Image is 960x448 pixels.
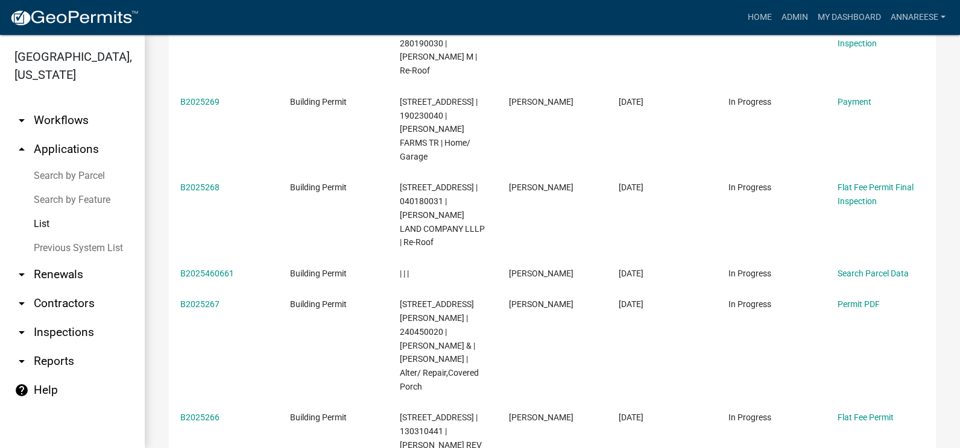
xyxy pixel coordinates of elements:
a: Search Parcel Data [838,269,909,278]
span: 08/07/2025 [619,269,643,278]
span: Gina Gullickson [509,412,573,422]
a: Payment [838,97,871,107]
a: annareese [886,6,950,29]
span: Bob Arnold [509,299,573,309]
a: Permit PDF [838,299,880,309]
span: 08/07/2025 [619,299,643,309]
span: 279 MCKINLEY ST | 240450020 | KIMBLE,ALAN W & | PATRICIA S KIMBLE | Alter/ Repair,Covered Porch [400,299,479,391]
span: 08/07/2025 [619,412,643,422]
span: | | | [400,269,409,278]
span: Building Permit [290,182,347,192]
span: 71352 300TH ST | 190230040 | BARTNESS FARMS TR | Home/ Garage [400,97,478,161]
a: Flat Fee Permit Final Inspection [838,25,914,48]
a: Flat Fee Permit [838,412,894,422]
span: In Progress [728,269,771,278]
a: Admin [777,6,813,29]
span: 08/08/2025 [619,97,643,107]
span: In Progress [728,182,771,192]
a: B2025268 [180,182,219,192]
span: Building Permit [290,97,347,107]
span: Building Permit [290,299,347,309]
a: B2025460661 [180,269,234,278]
span: In Progress [728,97,771,107]
span: In Progress [728,299,771,309]
i: help [14,383,29,397]
i: arrow_drop_up [14,142,29,157]
a: B2025269 [180,97,219,107]
i: arrow_drop_down [14,354,29,369]
span: Gina Gullickson [509,182,573,192]
a: B2025267 [180,299,219,309]
a: Flat Fee Permit Final Inspection [838,182,914,206]
span: Tim Bartness [509,97,573,107]
span: In Progress [728,412,771,422]
span: Building Permit [290,269,347,278]
span: 67571 140TH ST | 040180031 | YOST LAND COMPANY LLLP | Re-Roof [400,182,485,247]
i: arrow_drop_down [14,113,29,128]
a: Home [743,6,777,29]
i: arrow_drop_down [14,325,29,340]
span: 08/08/2025 [619,182,643,192]
i: arrow_drop_down [14,296,29,311]
span: Building Permit [290,412,347,422]
a: My Dashboard [813,6,886,29]
a: B2025266 [180,412,219,422]
i: arrow_drop_down [14,267,29,282]
span: Gina Gullickson [509,269,573,278]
